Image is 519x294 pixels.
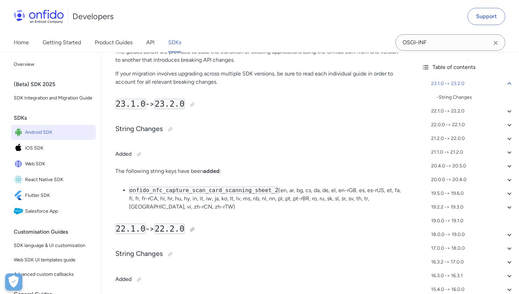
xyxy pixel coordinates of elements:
[14,225,99,239] div: Customisation Guides
[115,224,146,234] code: 22.1.0
[431,121,514,129] a: 22.0.0 -> 22.1.0
[25,175,93,185] span: React Native SDK
[5,273,22,291] div: Cookie Preferences
[431,176,514,184] a: 20.0.0 -> 20.4.0
[14,242,93,250] span: SDK language & UI customisation
[154,99,185,109] code: 23.2.0
[115,274,402,285] h4: Added
[14,128,25,137] img: IconAndroid SDK
[14,159,25,169] img: IconWeb SDK
[11,172,96,187] a: IconReact Native SDKReact Native SDK
[431,148,514,156] a: 21.1.0 -> 21.2.0
[14,60,93,69] span: Overview
[431,134,514,143] a: 21.2.0 -> 22.0.0
[11,141,96,156] a: IconiOS SDKiOS SDK
[14,94,93,102] span: SDK Integration and Migration Guide
[437,93,514,102] a: -String Changes
[431,162,514,170] a: 20.4.0 -> 20.5.0
[11,58,96,71] a: Overview
[431,258,514,266] a: 16.3.2 -> 17.0.0
[431,217,514,225] a: 19.0.0 -> 19.1.0
[146,33,154,52] a: API
[43,33,81,52] a: Getting Started
[115,149,402,160] h4: Added
[115,70,402,86] p: If your migration involves upgrading across multiple SDK versions, be sure to read each individua...
[11,204,96,219] a: IconSalesforce AppSalesforce App
[14,111,99,125] div: SDKs
[72,11,114,22] h1: Developers
[115,167,402,175] p: The following string keys have been :
[168,33,181,52] a: SDKs
[129,187,278,194] code: onfido_nfc_capture_scan_card_scanning_sheet_2
[395,34,505,51] input: Onfido search input field
[11,156,96,172] a: IconWeb SDKWeb SDK
[14,256,93,264] span: Web SDK UI templates guide
[431,272,514,280] a: 16.3.0 -> 16.3.1
[154,224,185,234] code: 22.2.0
[431,203,514,211] a: 19.2.2 -> 19.3.0
[11,268,96,281] a: Advanced custom callbacks
[431,285,514,294] a: 15.4.0 -> 16.0.0
[5,273,22,291] button: Open Preferences
[115,99,146,109] code: 23.1.0
[492,39,500,47] svg: Clear search field button
[11,188,96,203] a: IconFlutter SDKFlutter SDK
[14,143,25,153] img: IconiOS SDK
[14,207,25,216] img: IconSalesforce App
[14,175,25,185] img: IconReact Native SDK
[11,239,96,252] a: SDK language & UI customisation
[14,10,64,23] img: Onfido Logo
[14,33,29,52] a: Home
[95,33,132,52] a: Product Guides
[431,80,514,88] a: 23.1.0 -> 23.2.0
[431,189,514,198] a: 19.5.0 -> 19.6.0
[14,191,25,200] img: IconFlutter SDK
[431,107,514,115] a: 22.1.0 -> 22.2.0
[115,249,402,260] h3: String Changes
[437,93,514,102] div: - String Changes
[129,186,402,211] li: (en, ar, bg, cs, da, de, el, en-rGB, es, es-rUS, et, fa, fi, fr, fr-rCA, hi, hr, hu, hy, in, it, ...
[25,207,93,216] span: Salesforce App
[115,223,402,235] h2: ->
[25,143,93,153] span: iOS SDK
[203,168,220,174] strong: added
[11,253,96,267] a: Web SDK UI templates guide
[25,159,93,169] span: Web SDK
[25,191,93,200] span: Flutter SDK
[431,244,514,252] a: 17.0.0 -> 18.0.0
[115,48,402,64] p: The guides below are provided to ease the transition of existing applications using the Onfido SD...
[14,270,93,279] span: Advanced custom callbacks
[468,8,505,25] a: Support
[431,231,514,239] a: 18.0.0 -> 19.0.0
[115,98,402,110] h2: ->
[115,124,402,135] h3: String Changes
[14,78,99,91] div: (Beta) SDK 2025
[11,91,96,105] a: SDK Integration and Migration Guide
[422,63,514,71] div: Table of contents
[25,128,93,137] span: Android SDK
[11,125,96,140] a: IconAndroid SDKAndroid SDK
